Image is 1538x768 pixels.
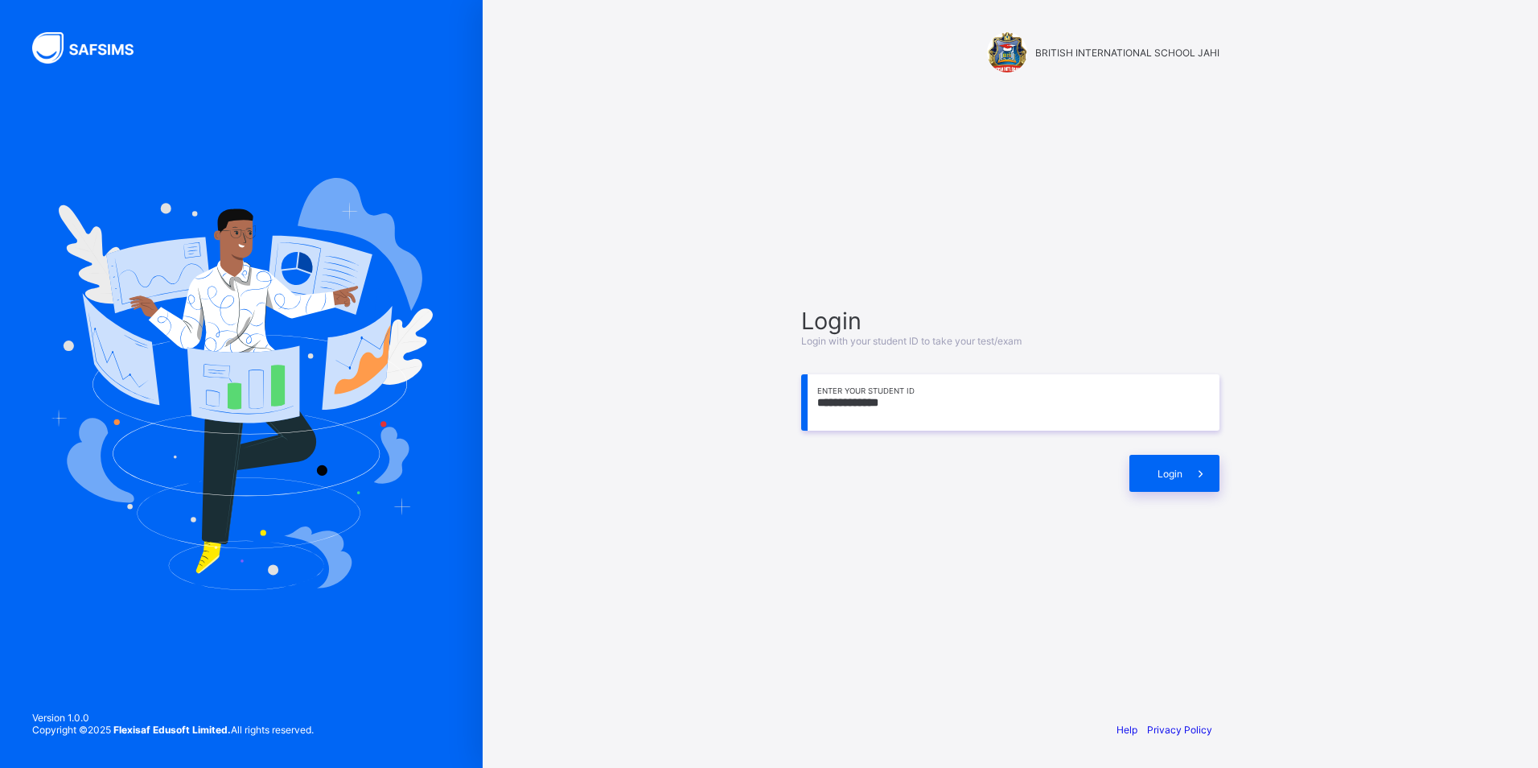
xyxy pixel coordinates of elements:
[1158,468,1182,480] span: Login
[50,178,433,590] img: Hero Image
[801,307,1219,335] span: Login
[113,724,231,736] strong: Flexisaf Edusoft Limited.
[32,724,314,736] span: Copyright © 2025 All rights reserved.
[32,32,153,64] img: SAFSIMS Logo
[1035,47,1219,59] span: BRITISH INTERNATIONAL SCHOOL JAHI
[1116,724,1137,736] a: Help
[801,335,1022,347] span: Login with your student ID to take your test/exam
[1147,724,1212,736] a: Privacy Policy
[32,712,314,724] span: Version 1.0.0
